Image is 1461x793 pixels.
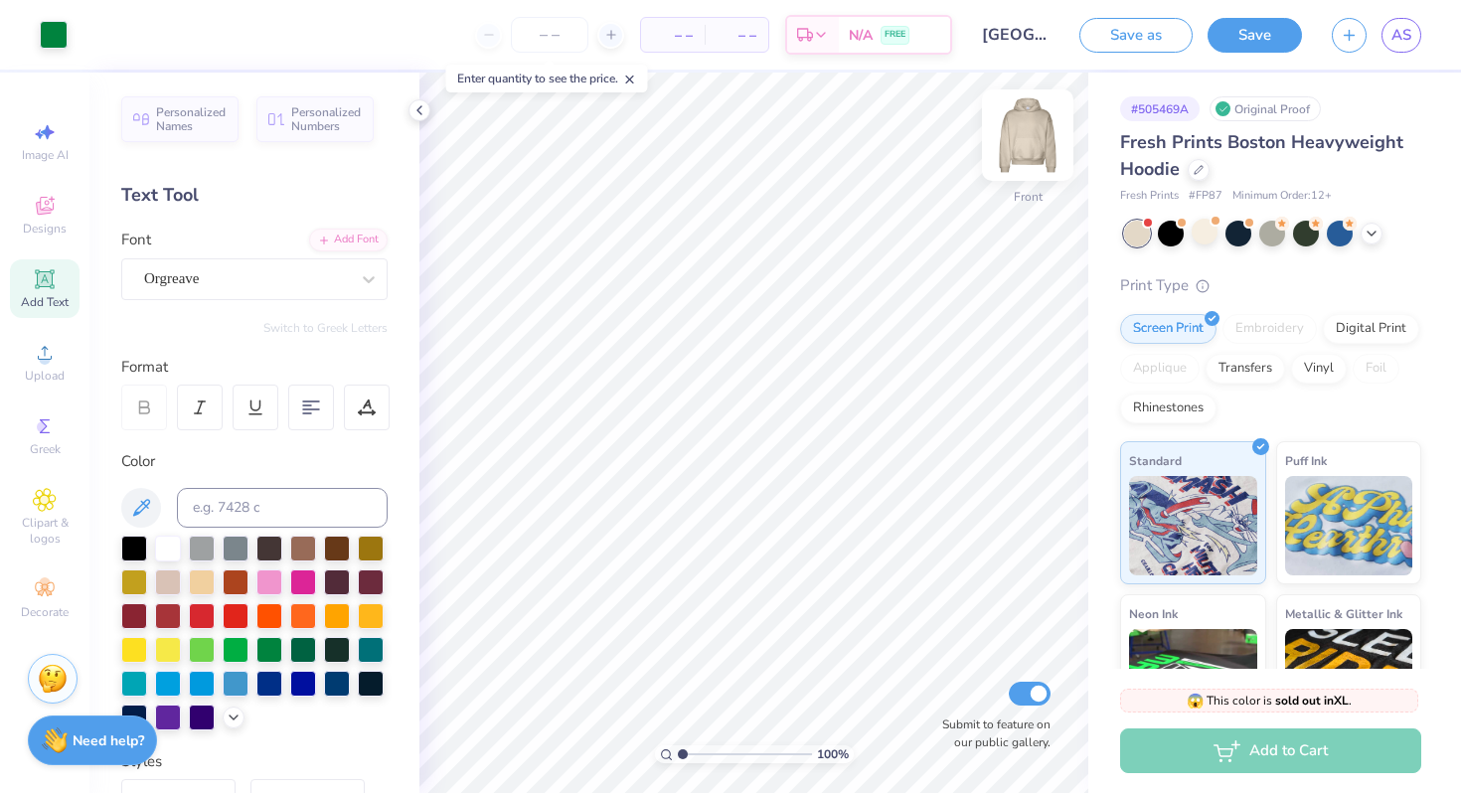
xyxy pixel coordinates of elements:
span: AS [1391,24,1411,47]
div: Vinyl [1291,354,1347,384]
span: Upload [25,368,65,384]
span: – – [717,25,756,46]
div: Front [1014,188,1043,206]
strong: Need help? [73,731,144,750]
div: Enter quantity to see the price. [446,65,648,92]
div: Original Proof [1210,96,1321,121]
span: Add Text [21,294,69,310]
div: Screen Print [1120,314,1217,344]
img: Metallic & Glitter Ink [1285,629,1413,728]
div: # 505469A [1120,96,1200,121]
button: Save [1208,18,1302,53]
div: Format [121,356,390,379]
img: Front [988,95,1067,175]
span: This color is . [1187,692,1352,710]
button: Save as [1079,18,1193,53]
img: Standard [1129,476,1257,575]
div: Add Font [309,229,388,251]
span: FREE [885,28,905,42]
span: 😱 [1187,692,1204,711]
div: Print Type [1120,274,1421,297]
span: Minimum Order: 12 + [1232,188,1332,205]
div: Text Tool [121,182,388,209]
span: Decorate [21,604,69,620]
span: Personalized Names [156,105,227,133]
div: Foil [1353,354,1399,384]
input: e.g. 7428 c [177,488,388,528]
span: Standard [1129,450,1182,471]
span: Metallic & Glitter Ink [1285,603,1402,624]
div: Color [121,450,388,473]
span: Fresh Prints Boston Heavyweight Hoodie [1120,130,1403,181]
a: AS [1381,18,1421,53]
span: Neon Ink [1129,603,1178,624]
input: Untitled Design [967,15,1064,55]
span: Clipart & logos [10,515,80,547]
div: Rhinestones [1120,394,1217,423]
div: Digital Print [1323,314,1419,344]
img: Puff Ink [1285,476,1413,575]
span: 100 % [817,745,849,763]
span: Personalized Numbers [291,105,362,133]
span: – – [653,25,693,46]
input: – – [511,17,588,53]
div: Embroidery [1222,314,1317,344]
span: Image AI [22,147,69,163]
span: Fresh Prints [1120,188,1179,205]
label: Font [121,229,151,251]
span: Puff Ink [1285,450,1327,471]
div: Applique [1120,354,1200,384]
span: Greek [30,441,61,457]
div: Styles [121,750,388,773]
label: Submit to feature on our public gallery. [931,715,1051,751]
span: N/A [849,25,873,46]
span: Designs [23,221,67,237]
div: Transfers [1206,354,1285,384]
button: Switch to Greek Letters [263,320,388,336]
img: Neon Ink [1129,629,1257,728]
span: # FP87 [1189,188,1222,205]
strong: sold out in XL [1275,693,1349,709]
